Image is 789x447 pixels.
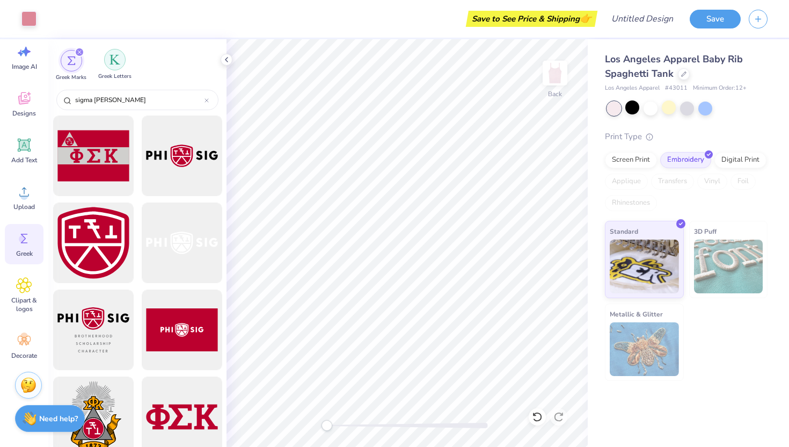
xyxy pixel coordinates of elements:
[660,152,711,168] div: Embroidery
[605,174,648,190] div: Applique
[605,152,657,168] div: Screen Print
[665,84,688,93] span: # 43011
[580,12,591,25] span: 👉
[610,226,638,237] span: Standard
[694,226,717,237] span: 3D Puff
[67,56,76,65] img: Greek Marks Image
[697,174,727,190] div: Vinyl
[56,50,86,82] button: filter button
[98,49,131,81] div: filter for Greek Letters
[56,74,86,82] span: Greek Marks
[690,10,741,28] button: Save
[544,62,566,84] img: Back
[610,322,679,376] img: Metallic & Glitter
[12,109,36,118] span: Designs
[39,414,78,424] strong: Need help?
[605,53,743,80] span: Los Angeles Apparel Baby Rib Spaghetti Tank
[651,174,694,190] div: Transfers
[610,240,679,293] img: Standard
[12,62,37,71] span: Image AI
[98,50,131,82] button: filter button
[603,8,682,30] input: Untitled Design
[693,84,747,93] span: Minimum Order: 12 +
[98,73,131,81] span: Greek Letters
[13,203,35,211] span: Upload
[56,50,86,82] div: filter for Greek Marks
[16,249,33,258] span: Greek
[610,308,663,320] span: Metallic & Glitter
[109,54,120,65] img: Greek Letters Image
[6,296,42,313] span: Clipart & logos
[469,11,595,27] div: Save to See Price & Shipping
[730,174,756,190] div: Foil
[694,240,763,293] img: 3D Puff
[714,152,766,168] div: Digital Print
[11,156,37,164] span: Add Text
[11,351,37,360] span: Decorate
[605,131,768,143] div: Print Type
[74,95,204,105] input: Try "Alpha"
[548,89,562,99] div: Back
[605,84,660,93] span: Los Angeles Apparel
[605,195,657,211] div: Rhinestones
[322,420,332,431] div: Accessibility label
